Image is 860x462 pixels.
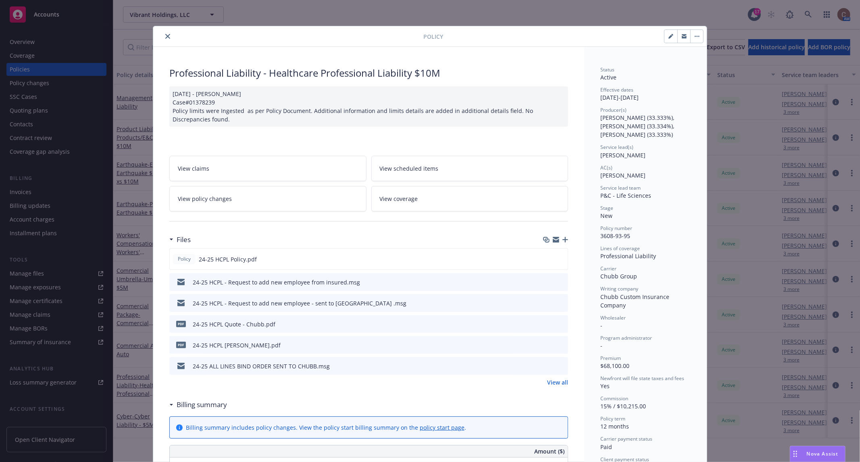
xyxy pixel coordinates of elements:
span: Chubb Custom Insurance Company [600,293,671,309]
span: 24-25 HCPL Policy.pdf [199,255,257,263]
span: Policy [176,255,192,263]
div: [DATE] - [DATE] [600,86,691,102]
span: Wholesaler [600,314,626,321]
button: download file [545,362,551,370]
span: [PERSON_NAME] [600,171,646,179]
div: 24-25 HCPL Quote - Chubb.pdf [193,320,275,328]
a: View scheduled items [371,156,568,181]
span: Writing company [600,285,638,292]
span: pdf [176,321,186,327]
span: Carrier payment status [600,435,652,442]
div: 24-25 HCPL - Request to add new employee from insured.msg [193,278,360,286]
a: View all [547,378,568,387]
span: 15% / $10,215.00 [600,402,646,410]
span: Service lead(s) [600,144,633,151]
span: Lines of coverage [600,245,640,252]
span: Program administrator [600,334,652,341]
span: pdf [176,342,186,348]
button: preview file [557,255,564,263]
span: Paid [600,443,612,451]
div: 24-25 HCPL [PERSON_NAME].pdf [193,341,281,349]
h3: Files [177,234,191,245]
span: New [600,212,612,220]
div: Billing summary includes policy changes. View the policy start billing summary on the . [186,423,466,432]
button: close [163,31,173,41]
span: Nova Assist [807,450,839,457]
button: preview file [558,320,565,328]
button: Nova Assist [790,446,845,462]
a: View coverage [371,186,568,211]
span: View coverage [380,194,418,203]
span: - [600,322,602,329]
span: 3608-93-95 [600,232,630,240]
button: download file [544,255,551,263]
span: P&C - Life Sciences [600,192,651,199]
span: Carrier [600,265,616,272]
span: [PERSON_NAME] (33.333%), [PERSON_NAME] (33.334%), [PERSON_NAME] (33.333%) [600,114,676,138]
span: Active [600,73,616,81]
span: Policy [423,32,443,41]
span: Effective dates [600,86,633,93]
span: Amount ($) [534,447,564,456]
div: 24-25 ALL LINES BIND ORDER SENT TO CHUBB.msg [193,362,330,370]
div: [DATE] - [PERSON_NAME] Case#01378239 Policy limits were Ingested as per Policy Document. Addition... [169,86,568,127]
span: [PERSON_NAME] [600,151,646,159]
button: download file [545,320,551,328]
div: 24-25 HCPL - Request to add new employee - sent to [GEOGRAPHIC_DATA] .msg [193,299,406,307]
button: download file [545,299,551,307]
span: $68,100.00 [600,362,629,370]
span: Producer(s) [600,107,627,113]
span: Professional Liability [600,252,656,260]
span: View policy changes [178,194,232,203]
span: Service lead team [600,184,641,191]
span: - [600,342,602,349]
button: download file [545,341,551,349]
button: download file [545,278,551,286]
span: View scheduled items [380,164,439,173]
span: Newfront will file state taxes and fees [600,375,684,382]
span: Yes [600,382,610,390]
a: View claims [169,156,366,181]
span: Premium [600,355,621,362]
span: Policy number [600,225,632,232]
button: preview file [558,278,565,286]
button: preview file [558,362,565,370]
span: 12 months [600,422,629,430]
span: View claims [178,164,209,173]
h3: Billing summary [177,399,227,410]
button: preview file [558,341,565,349]
span: Status [600,66,614,73]
a: policy start page [420,424,464,431]
button: preview file [558,299,565,307]
span: AC(s) [600,164,612,171]
div: Professional Liability - Healthcare Professional Liability $10M [169,66,568,80]
div: Billing summary [169,399,227,410]
span: Chubb Group [600,272,637,280]
span: Commission [600,395,628,402]
a: View policy changes [169,186,366,211]
div: Files [169,234,191,245]
span: Stage [600,205,613,211]
div: Drag to move [790,446,800,462]
span: Policy term [600,415,625,422]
